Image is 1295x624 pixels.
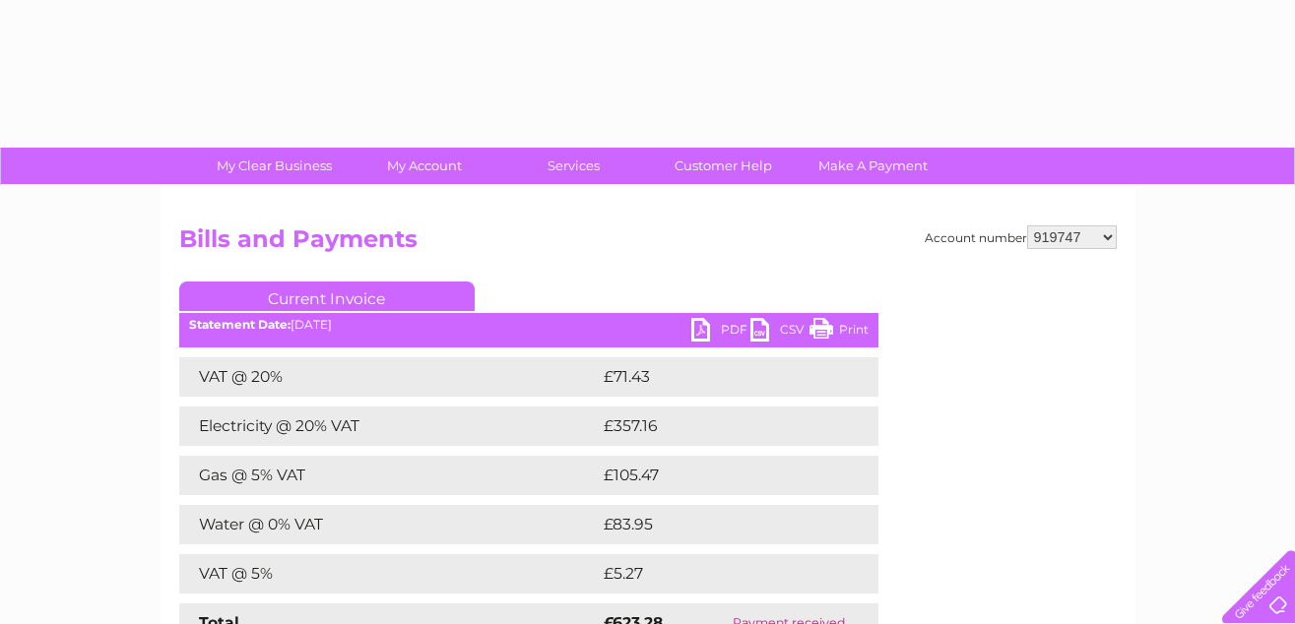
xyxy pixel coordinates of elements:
[179,281,475,311] a: Current Invoice
[179,456,599,495] td: Gas @ 5% VAT
[599,554,832,593] td: £5.27
[792,148,954,184] a: Make A Payment
[750,318,809,346] a: CSV
[343,148,505,184] a: My Account
[179,357,599,397] td: VAT @ 20%
[193,148,356,184] a: My Clear Business
[179,318,878,332] div: [DATE]
[179,406,599,446] td: Electricity @ 20% VAT
[599,505,838,544] td: £83.95
[642,148,805,184] a: Customer Help
[179,505,599,544] td: Water @ 0% VAT
[691,318,750,346] a: PDF
[179,554,599,593] td: VAT @ 5%
[599,357,837,397] td: £71.43
[599,406,841,446] td: £357.16
[189,317,291,332] b: Statement Date:
[925,225,1117,249] div: Account number
[599,456,842,495] td: £105.47
[809,318,869,346] a: Print
[492,148,655,184] a: Services
[179,225,1117,263] h2: Bills and Payments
